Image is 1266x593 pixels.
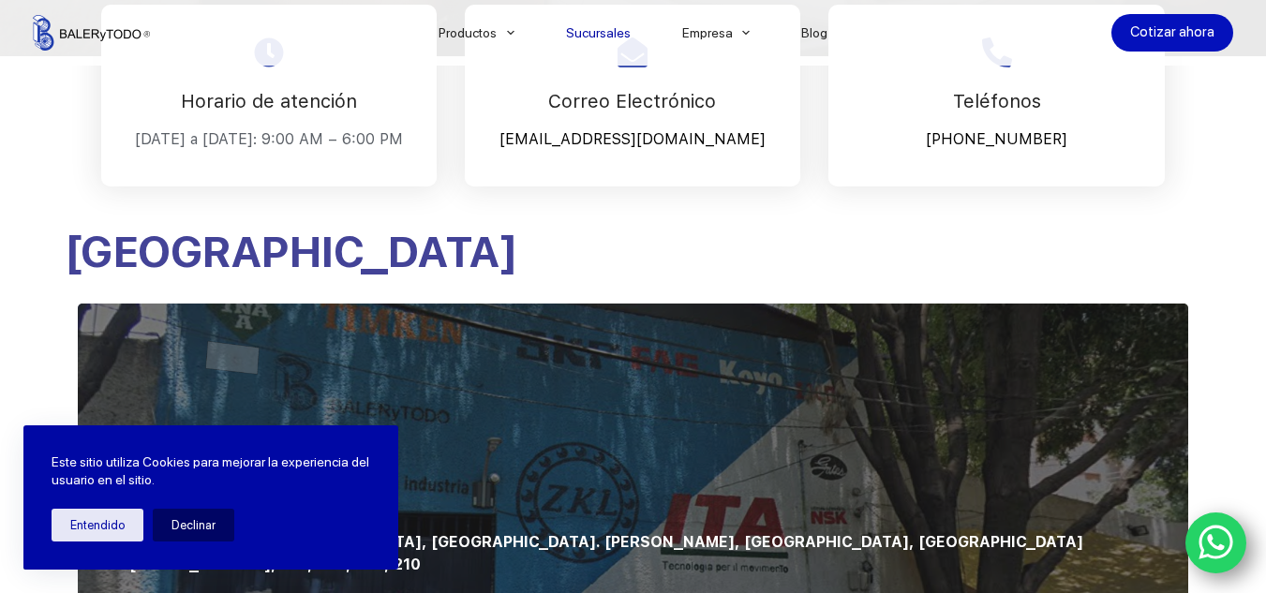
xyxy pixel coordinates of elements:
span: [GEOGRAPHIC_DATA] [64,226,517,277]
span: Correo Electrónico [548,90,716,112]
p: [PHONE_NUMBER] [852,126,1141,154]
p: Este sitio utiliza Cookies para mejorar la experiencia del usuario en el sitio. [52,453,370,490]
span: Horario de atención [181,90,357,112]
button: Declinar [153,509,234,541]
span: Teléfonos [953,90,1041,112]
p: [EMAIL_ADDRESS][DOMAIN_NAME] [488,126,777,154]
button: Entendido [52,509,143,541]
span: [DATE] a [DATE]: 9:00 AM – 6:00 PM [135,130,403,148]
span: Lago Iseo 3, Col. [GEOGRAPHIC_DATA], [GEOGRAPHIC_DATA]. [PERSON_NAME], [GEOGRAPHIC_DATA], [GEOGRA... [129,533,1083,551]
img: Balerytodo [33,15,150,51]
a: WhatsApp [1185,512,1247,574]
a: Cotizar ahora [1111,14,1233,52]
